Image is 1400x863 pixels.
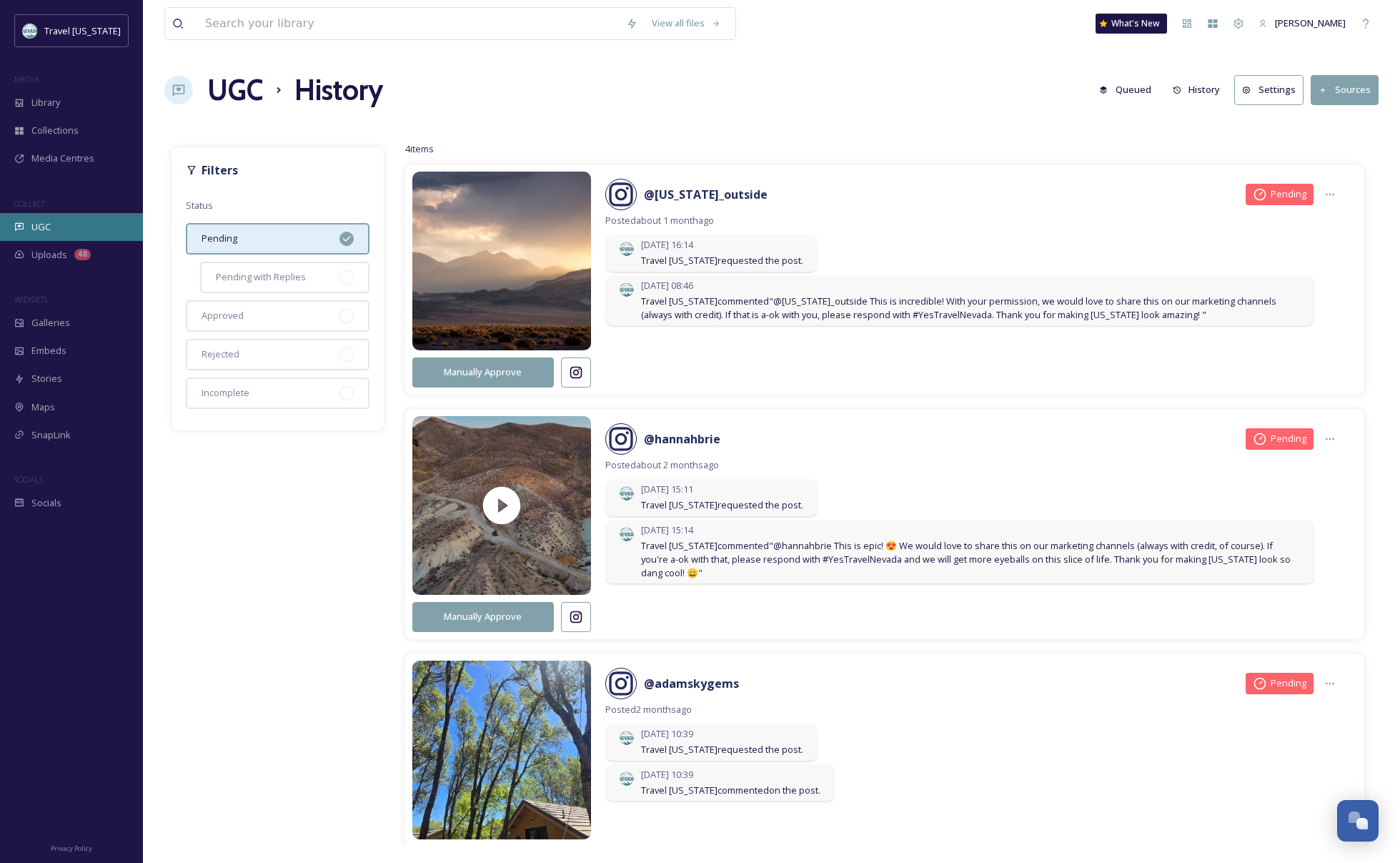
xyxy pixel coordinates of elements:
[51,844,92,853] span: Privacy Policy
[405,142,434,155] span: 4 items
[620,527,634,541] img: download.jpeg
[14,198,45,209] span: COLLECT
[644,186,768,203] a: @[US_STATE]_outside
[620,282,634,297] img: download.jpeg
[641,483,803,496] span: [DATE] 15:11
[641,254,803,267] span: Travel [US_STATE] requested the post.
[202,309,244,322] span: Approved
[641,295,1300,322] span: Travel [US_STATE] commented "@[US_STATE]_outside This is incredible! With your permission, we wou...
[14,74,39,84] span: MEDIA
[216,270,306,284] span: Pending with Replies
[1092,76,1166,104] a: Queued
[641,498,803,512] span: Travel [US_STATE] requested the post.
[198,8,619,39] input: Search your library
[641,784,820,797] span: Travel [US_STATE] commented on the post.
[641,743,803,756] span: Travel [US_STATE] requested the post.
[620,731,634,745] img: download.jpeg
[23,24,37,38] img: download.jpeg
[412,154,591,368] img: 18417071098102407.jpg
[31,316,70,330] span: Galleries
[1166,76,1235,104] a: History
[31,152,94,165] span: Media Centres
[14,294,47,305] span: WIDGETS
[644,187,768,202] strong: @ [US_STATE]_outside
[1234,75,1311,104] a: Settings
[1275,16,1346,29] span: [PERSON_NAME]
[412,357,554,387] button: Manually Approve
[202,347,239,361] span: Rejected
[645,9,728,37] a: View all files
[641,523,1300,537] span: [DATE] 15:14
[186,199,213,212] span: Status
[605,458,1343,472] span: Posted about 2 months ago
[31,96,60,109] span: Library
[644,431,720,447] strong: @ hannahbrie
[641,279,1300,292] span: [DATE] 08:46
[1337,800,1379,842] button: Open Chat
[207,69,263,112] a: UGC
[1271,676,1306,690] span: Pending
[620,486,634,500] img: download.jpeg
[31,400,55,414] span: Maps
[31,372,62,385] span: Stories
[31,124,79,137] span: Collections
[644,676,739,691] strong: @ adamskygems
[1311,75,1379,104] button: Sources
[620,771,634,786] img: download.jpeg
[1271,432,1306,445] span: Pending
[14,474,43,485] span: SOCIALS
[641,727,803,741] span: [DATE] 10:39
[605,214,1343,227] span: Posted about 1 month ago
[74,249,91,260] div: 48
[1096,14,1167,34] a: What's New
[294,69,383,112] h1: History
[412,602,554,631] button: Manually Approve
[1166,76,1228,104] button: History
[644,675,739,692] a: @adamskygems
[1251,9,1353,37] a: [PERSON_NAME]
[1234,75,1304,104] button: Settings
[202,386,249,400] span: Incomplete
[202,232,237,245] span: Pending
[202,162,238,178] strong: Filters
[620,242,634,256] img: download.jpeg
[644,430,720,448] a: @hannahbrie
[44,24,121,37] span: Travel [US_STATE]
[31,344,66,357] span: Embeds
[641,539,1300,581] span: Travel [US_STATE] commented "@hannahbrie This is epic! 😍 We would love to share this on our marke...
[1092,76,1158,104] button: Queued
[31,496,61,510] span: Socials
[641,238,803,252] span: [DATE] 16:14
[412,398,591,613] img: thumbnail
[31,220,51,234] span: UGC
[641,768,820,781] span: [DATE] 10:39
[605,703,1343,716] span: Posted 2 months ago
[412,643,591,857] img: 18091629847638025.jpg
[31,248,67,262] span: Uploads
[1271,187,1306,201] span: Pending
[51,839,92,856] a: Privacy Policy
[31,428,71,442] span: SnapLink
